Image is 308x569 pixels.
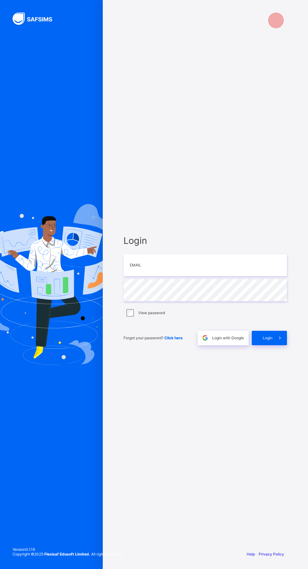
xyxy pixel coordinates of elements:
span: Login [124,235,287,246]
span: Login with Google [212,335,244,340]
span: Login [263,335,272,340]
span: Copyright © 2025 All rights reserved. [13,552,124,556]
img: google.396cfc9801f0270233282035f929180a.svg [201,334,209,341]
label: View password [138,310,165,315]
a: Click here [164,335,183,340]
strong: Flexisaf Edusoft Limited. [44,552,90,556]
span: Version 0.1.19 [13,547,124,552]
a: Privacy Policy [259,552,284,556]
a: Help [247,552,255,556]
img: SAFSIMS Logo [13,13,60,25]
span: Forgot your password? [124,335,183,340]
